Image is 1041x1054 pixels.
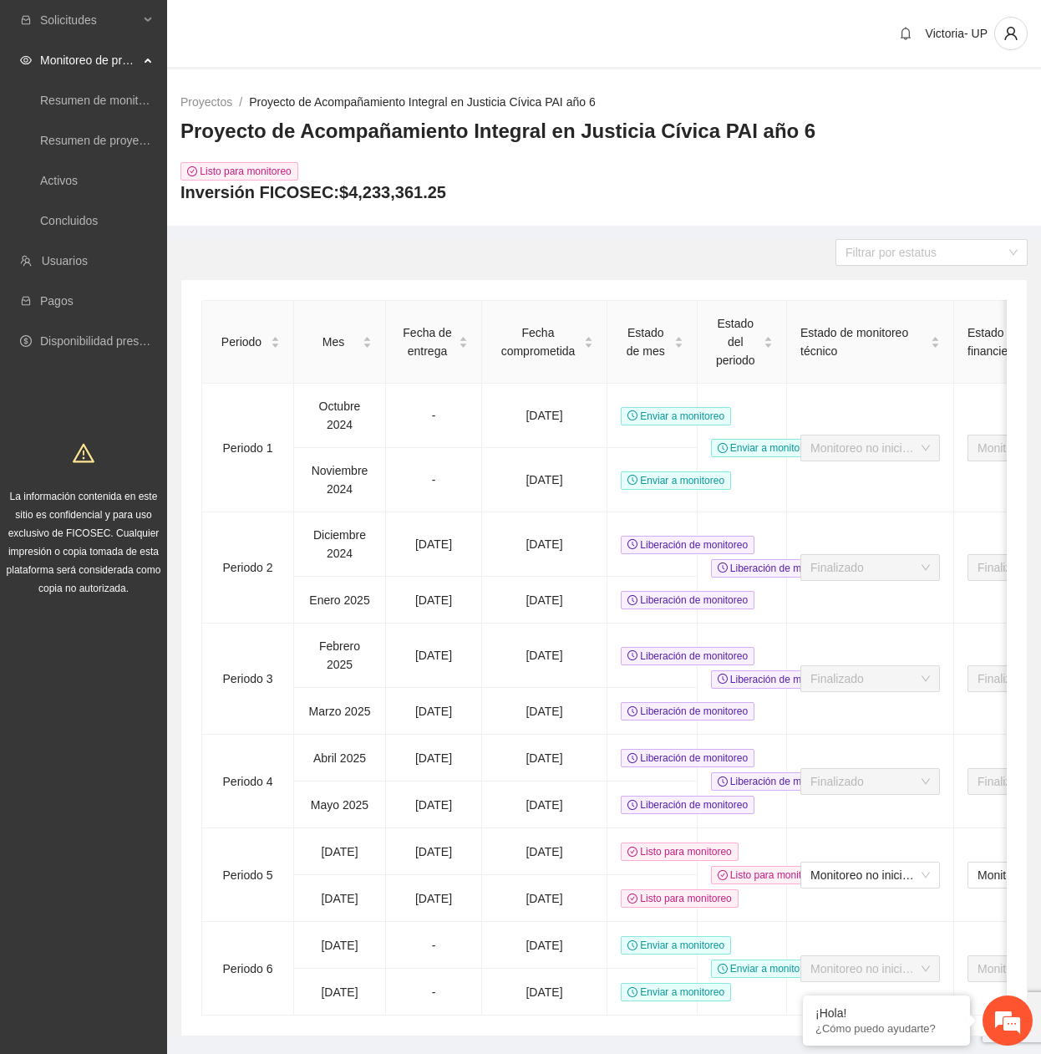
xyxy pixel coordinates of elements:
td: Periodo 3 [202,624,294,735]
span: Liberación de monitoreo [711,559,845,578]
td: [DATE] [294,828,386,875]
span: check-circle [718,870,728,880]
td: Mayo 2025 [294,782,386,828]
td: Noviembre 2024 [294,448,386,512]
span: Liberación de monitoreo [621,702,754,720]
div: ¡Hola! [815,1006,957,1020]
span: check-circle [627,894,637,904]
span: Listo para monitoreo [711,866,829,884]
td: [DATE] [482,577,607,624]
a: Concluidos [40,214,98,227]
span: Periodo [216,333,267,351]
th: Estado del periodo [698,301,788,384]
span: inbox [20,14,32,26]
td: [DATE] [482,512,607,577]
span: clock-circle [627,650,637,660]
th: Estado de mes [607,301,698,384]
td: [DATE] [482,875,607,922]
td: [DATE] [386,828,482,875]
span: Finalizado [810,555,930,580]
span: Enviar a monitoreo [621,471,731,490]
td: [DATE] [482,688,607,735]
td: - [386,969,482,1016]
span: Estado del periodo [711,314,761,369]
td: Periodo 2 [202,512,294,624]
td: [DATE] [294,922,386,969]
td: Periodo 5 [202,828,294,922]
span: warning [73,442,94,464]
a: Pagos [40,294,74,308]
span: Liberación de monitoreo [621,591,754,609]
td: Periodo 6 [202,922,294,1016]
a: Resumen de proyectos aprobados [40,134,219,147]
span: clock-circle [627,987,637,997]
span: clock-circle [627,706,637,716]
span: clock-circle [718,443,728,453]
th: Mes [294,301,386,384]
td: - [386,384,482,448]
span: clock-circle [718,674,728,684]
button: bell [892,20,919,47]
span: clock-circle [718,964,728,974]
td: - [386,922,482,969]
span: Fecha de entrega [399,323,455,360]
span: Liberación de monitoreo [621,796,754,814]
span: clock-circle [627,539,637,549]
td: [DATE] [482,448,607,512]
th: Fecha de entrega [386,301,482,384]
td: [DATE] [386,624,482,688]
span: Estado de mes [621,323,671,360]
td: Marzo 2025 [294,688,386,735]
td: Periodo 4 [202,735,294,828]
span: bell [893,27,918,40]
span: eye [20,54,32,66]
th: Periodo [202,301,294,384]
td: [DATE] [386,512,482,577]
span: clock-circle [718,563,728,573]
span: Monitoreo no iniciado [810,435,930,461]
h3: Proyecto de Acompañamiento Integral en Justicia Cívica PAI año 6 [180,118,815,145]
span: Liberación de monitoreo [621,749,754,767]
a: Activos [40,174,78,187]
td: Octubre 2024 [294,384,386,448]
span: Finalizado [810,769,930,794]
span: Victoria- UP [926,27,988,40]
a: Usuarios [42,254,88,267]
span: Monitoreo no iniciado [810,956,930,981]
td: [DATE] [386,875,482,922]
td: [DATE] [482,624,607,688]
h4: Inversión FICOSEC: $4,233,361.25 [180,181,446,204]
span: Enviar a monitoreo [621,983,731,1001]
span: Enviar a monitoreo [711,960,821,978]
p: ¿Cómo puedo ayudarte? [815,1022,957,1035]
span: clock-circle [627,475,637,485]
td: [DATE] [482,782,607,828]
td: [DATE] [482,969,607,1016]
span: Enviar a monitoreo [621,407,731,425]
td: [DATE] [294,969,386,1016]
td: Febrero 2025 [294,624,386,688]
span: Liberación de monitoreo [621,647,754,665]
a: Disponibilidad presupuestal [40,334,183,348]
td: [DATE] [482,735,607,782]
a: Proyectos [180,95,232,109]
td: - [386,448,482,512]
button: user [994,17,1028,50]
span: Fecha comprometida [495,323,581,360]
td: [DATE] [482,922,607,969]
td: [DATE] [294,875,386,922]
span: clock-circle [627,800,637,810]
span: Liberación de monitoreo [711,670,845,689]
span: clock-circle [627,410,637,420]
a: Resumen de monitoreo [40,94,162,107]
span: Liberación de monitoreo [711,772,845,791]
span: Mes [307,333,359,351]
td: Abril 2025 [294,735,386,782]
span: Enviar a monitoreo [711,439,821,457]
span: Estado de monitoreo técnico [800,323,927,360]
td: [DATE] [386,577,482,624]
a: Proyecto de Acompañamiento Integral en Justicia Cívica PAI año 6 [249,95,596,109]
span: La información contenida en este sitio es confidencial y para uso exclusivo de FICOSEC. Cualquier... [7,491,161,594]
span: Monitoreo no iniciado [810,863,930,888]
th: Fecha comprometida [482,301,607,384]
